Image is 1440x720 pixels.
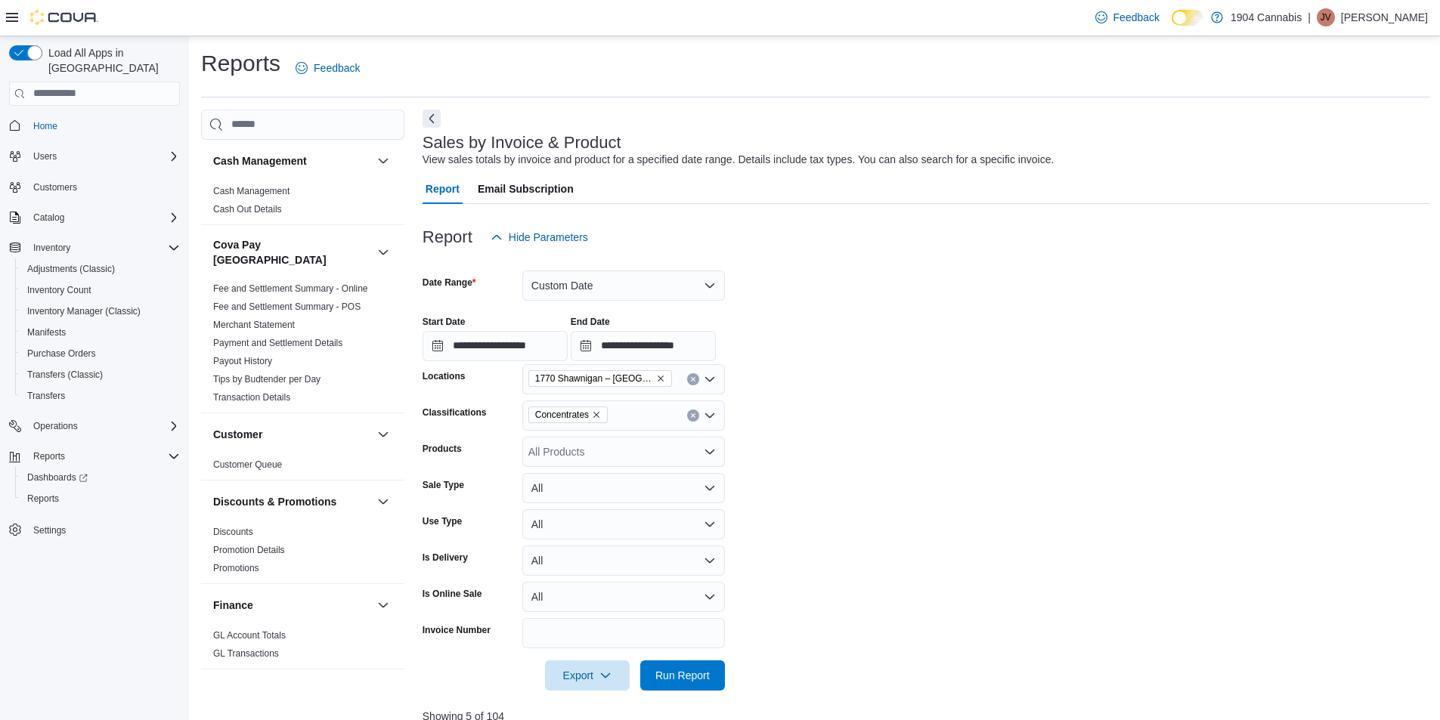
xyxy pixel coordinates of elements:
nav: Complex example [9,109,180,580]
span: Catalog [33,212,64,224]
a: Promotions [213,563,259,573]
button: All [522,582,725,612]
button: Open list of options [704,446,716,458]
button: Operations [27,417,84,435]
span: GL Transactions [213,647,279,660]
button: Run Report [640,660,725,691]
a: Home [27,117,63,135]
a: Payment and Settlement Details [213,338,342,348]
button: Open list of options [704,409,716,422]
a: Cash Out Details [213,204,282,215]
a: Dashboards [21,468,94,487]
span: Adjustments (Classic) [27,263,115,275]
span: Reports [33,450,65,462]
span: Users [27,147,180,165]
button: Remove 1770 Shawnigan – Mill Bay Road from selection in this group [656,374,665,383]
p: | [1308,8,1311,26]
span: Dashboards [21,468,180,487]
button: Discounts & Promotions [213,494,371,509]
h1: Reports [201,48,280,79]
a: Customer Queue [213,459,282,470]
button: Transfers (Classic) [15,364,186,385]
a: Dashboards [15,467,186,488]
span: Feedback [314,60,360,76]
span: Customers [33,181,77,193]
button: Inventory Count [15,280,186,301]
span: Email Subscription [478,174,574,204]
span: Purchase Orders [27,348,96,360]
button: Inventory [3,237,186,258]
button: Catalog [3,207,186,228]
span: Dashboards [27,471,88,484]
a: Fee and Settlement Summary - POS [213,301,361,312]
span: Inventory [33,242,70,254]
button: Finance [213,598,371,613]
span: Inventory [27,239,180,257]
button: All [522,545,725,576]
button: Cash Management [374,152,392,170]
span: Reports [27,493,59,505]
span: Promotion Details [213,544,285,556]
button: Open list of options [704,373,716,385]
button: Next [423,110,441,128]
a: GL Transactions [213,648,279,659]
span: Home [33,120,57,132]
span: Transfers [27,390,65,402]
button: Reports [15,488,186,509]
a: Transaction Details [213,392,290,403]
a: Inventory Count [21,281,98,299]
a: Customers [27,178,83,196]
label: Is Delivery [423,552,468,564]
button: Transfers [15,385,186,406]
h3: Discounts & Promotions [213,494,336,509]
div: Discounts & Promotions [201,523,404,583]
span: Adjustments (Classic) [21,260,180,278]
span: Fee and Settlement Summary - Online [213,283,368,295]
a: Fee and Settlement Summary - Online [213,283,368,294]
input: Dark Mode [1172,10,1203,26]
span: Cash Management [213,185,290,197]
a: Payout History [213,356,272,366]
label: Products [423,443,462,455]
span: Feedback [1113,10,1160,25]
span: Transaction Details [213,391,290,403]
span: Operations [27,417,180,435]
span: Inventory Manager (Classic) [21,302,180,320]
h3: Customer [213,427,262,442]
span: Purchase Orders [21,345,180,363]
span: Settings [27,520,180,539]
a: Transfers (Classic) [21,366,109,384]
span: Reports [21,490,180,508]
h3: Finance [213,598,253,613]
span: Report [426,174,460,204]
span: Transfers [21,387,180,405]
span: Merchant Statement [213,319,295,331]
button: Cova Pay [GEOGRAPHIC_DATA] [213,237,371,267]
h3: Report [423,228,472,246]
a: Promotion Details [213,545,285,555]
button: Clear input [687,373,699,385]
h3: Cash Management [213,153,307,168]
div: Cova Pay [GEOGRAPHIC_DATA] [201,280,404,413]
span: Payout History [213,355,272,367]
label: Use Type [423,515,462,527]
span: Promotions [213,562,259,574]
span: 1770 Shawnigan – [GEOGRAPHIC_DATA] [535,371,653,386]
span: Concentrates [535,407,589,422]
a: GL Account Totals [213,630,286,641]
button: Cash Management [213,153,371,168]
a: Merchant Statement [213,320,295,330]
button: All [522,509,725,539]
span: Manifests [21,323,180,341]
p: [PERSON_NAME] [1341,8,1428,26]
button: Manifests [15,322,186,343]
a: Tips by Budtender per Day [213,374,321,385]
a: Cash Management [213,186,290,196]
span: Settings [33,524,66,536]
a: Transfers [21,387,71,405]
span: Run Report [655,668,710,683]
button: Customer [213,427,371,442]
button: Inventory Manager (Classic) [15,301,186,322]
a: Manifests [21,323,72,341]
